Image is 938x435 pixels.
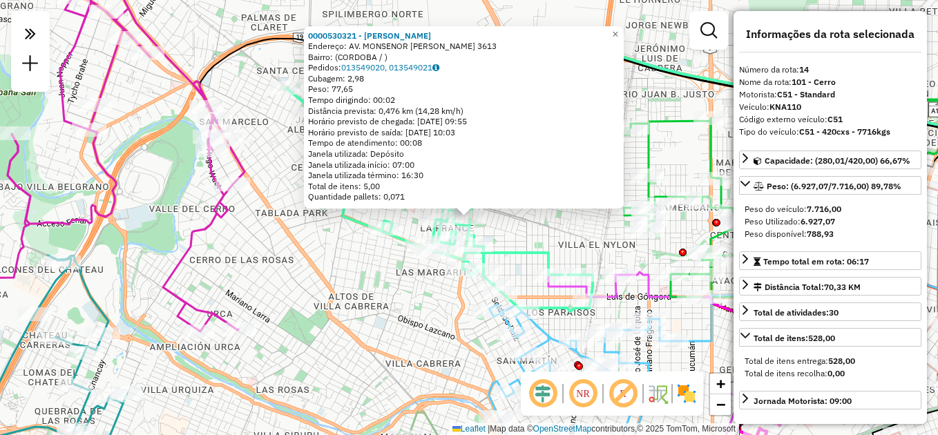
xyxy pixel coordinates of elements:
span: Ocultar NR [566,377,600,410]
a: Zoom out [710,394,731,415]
div: Distância Total: [754,281,861,293]
span: Exibir rótulo [606,377,640,410]
a: OpenStreetMap [533,424,592,434]
a: Total de atividades:30 [739,302,921,321]
div: Janela utilizada: Depósito [308,148,620,159]
a: Zoom in [710,374,731,394]
div: Pedidos: [308,62,620,73]
strong: 528,00 [828,356,855,366]
div: Tempo dirigindo: 00:02 [308,95,620,106]
strong: C51 - Standard [777,89,835,99]
strong: 101 - Cerro [792,77,836,87]
a: Jornada Motorista: 09:00 [739,391,921,409]
em: Clique aqui para maximizar o painel [17,19,44,48]
div: Total de itens recolha: [745,367,916,380]
div: Janela utilizada início: 07:00 [308,159,620,171]
div: Total de itens:528,00 [739,349,921,385]
span: Ocultar deslocamento [526,377,559,410]
span: Peso: (6.927,07/7.716,00) 89,78% [767,181,901,191]
a: Total de itens:528,00 [739,328,921,347]
img: Fluxo de ruas [647,383,669,405]
div: Bairro: (CORDOBA / ) [308,52,620,63]
div: Tempo de atendimento: 00:08 [308,30,620,203]
span: Peso do veículo: [745,204,841,214]
a: 0000530321 - [PERSON_NAME] [308,30,431,41]
div: Total de itens: [754,332,835,345]
div: Peso Utilizado: [745,215,916,228]
div: Map data © contributors,© 2025 TomTom, Microsoft [449,423,739,435]
div: Nome da rota: [739,76,921,88]
div: Peso disponível: [745,228,916,240]
span: − [716,396,725,413]
div: Endereço: AV. MONSENOR [PERSON_NAME] 3613 [308,41,620,52]
span: Capacidade: (280,01/420,00) 66,67% [765,155,910,166]
a: Leaflet [452,424,486,434]
div: Código externo veículo: [739,113,921,126]
span: Tempo total em rota: 06:17 [763,256,869,267]
strong: KNA110 [769,101,801,112]
span: 70,33 KM [824,282,861,292]
a: Close popup [607,26,624,43]
span: Cubagem: 2,98 [308,73,364,84]
div: Jornada Motorista: 09:00 [754,395,852,407]
a: Capacidade: (280,01/420,00) 66,67% [739,151,921,169]
div: Motorista: [739,88,921,101]
a: Exibir filtros [695,17,722,44]
div: Janela utilizada término: 16:30 [308,170,620,181]
div: Tipo do veículo: [739,126,921,138]
strong: 0,00 [827,368,845,378]
span: Peso: 77,65 [308,84,353,94]
div: Horário previsto de chegada: [DATE] 09:55 [308,116,620,127]
strong: 788,93 [807,229,834,239]
strong: C51 - 420cxs - 7716kgs [799,126,890,137]
span: + [716,375,725,392]
a: Distância Total:70,33 KM [739,277,921,296]
span: Total de atividades: [754,307,839,318]
div: Distância prevista: 0,476 km (14,28 km/h) [308,106,620,117]
a: 013549020, 013549021 [341,62,439,72]
div: Quantidade pallets: 0,071 [308,191,620,202]
div: Veículo: [739,101,921,113]
div: Total de itens entrega: [745,355,916,367]
span: × [612,28,618,40]
strong: 7.716,00 [807,204,841,214]
a: Peso: (6.927,07/7.716,00) 89,78% [739,176,921,195]
div: Total de itens: 5,00 [308,181,620,192]
a: Nova sessão e pesquisa [17,50,44,81]
strong: 30 [829,307,839,318]
strong: 6.927,07 [801,216,835,226]
strong: C51 [827,114,843,124]
strong: 14 [799,64,809,75]
h4: Informações da rota selecionada [739,28,921,41]
div: Número da rota: [739,64,921,76]
div: Horário previsto de saída: [DATE] 10:03 [308,127,620,138]
div: Peso: (6.927,07/7.716,00) 89,78% [739,197,921,246]
i: Observações [432,64,439,72]
a: Tempo total em rota: 06:17 [739,251,921,270]
span: | [488,424,490,434]
strong: 528,00 [808,333,835,343]
img: Exibir/Ocultar setores [676,383,698,405]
